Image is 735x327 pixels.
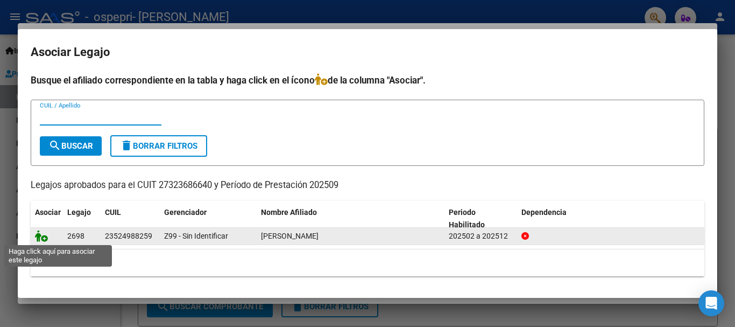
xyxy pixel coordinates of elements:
[521,208,567,217] span: Dependencia
[31,42,704,62] h2: Asociar Legajo
[31,73,704,87] h4: Busque el afiliado correspondiente en la tabla y haga click en el ícono de la columna "Asociar".
[261,208,317,217] span: Nombre Afiliado
[48,141,93,151] span: Buscar
[101,201,160,236] datatable-header-cell: CUIL
[63,201,101,236] datatable-header-cell: Legajo
[517,201,705,236] datatable-header-cell: Dependencia
[40,136,102,156] button: Buscar
[120,141,197,151] span: Borrar Filtros
[31,249,704,276] div: 1 registros
[105,208,121,217] span: CUIL
[449,208,485,229] span: Periodo Habilitado
[35,208,61,217] span: Asociar
[31,201,63,236] datatable-header-cell: Asociar
[160,201,257,236] datatable-header-cell: Gerenciador
[698,290,724,316] div: Open Intercom Messenger
[48,139,61,152] mat-icon: search
[449,230,513,242] div: 202502 a 202512
[257,201,444,236] datatable-header-cell: Nombre Afiliado
[67,232,84,240] span: 2698
[261,232,319,240] span: FUENTES ALEKS JOSHUA
[105,230,152,242] div: 23524988259
[31,179,704,192] p: Legajos aprobados para el CUIT 27323686640 y Período de Prestación 202509
[444,201,517,236] datatable-header-cell: Periodo Habilitado
[164,232,228,240] span: Z99 - Sin Identificar
[110,135,207,157] button: Borrar Filtros
[164,208,207,217] span: Gerenciador
[120,139,133,152] mat-icon: delete
[67,208,91,217] span: Legajo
